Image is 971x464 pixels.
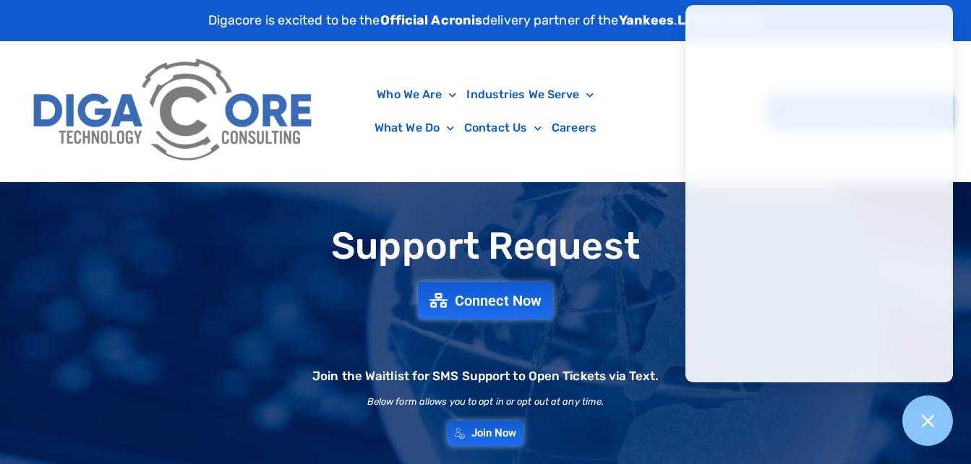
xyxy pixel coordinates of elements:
a: Contact Us [459,111,547,145]
a: What We Do [369,111,459,145]
span: Connect Now [455,293,542,308]
a: Connect Now [418,282,553,319]
a: Industries We Serve [461,78,599,111]
a: Careers [547,111,602,145]
h2: Below form allows you to opt in or opt out at any time. [367,397,604,406]
span: Join Now [471,428,517,439]
p: Digacore is excited to be the delivery partner of the . [208,11,763,30]
h2: Join the Waitlist for SMS Support to Open Tickets via Text. [312,370,659,382]
a: Who We Are [372,78,461,111]
h1: Support Request [7,225,964,267]
strong: Official Acronis [380,12,483,28]
iframe: Chatgenie Messenger [685,5,953,382]
strong: Yankees [619,12,675,28]
a: Join Now [448,421,524,446]
img: Digacore Logo [25,48,322,174]
a: LEARN MORE [677,12,763,28]
nav: Menu [330,78,641,145]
